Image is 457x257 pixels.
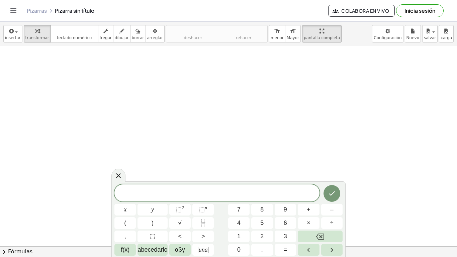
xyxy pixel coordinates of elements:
[192,204,214,216] button: Superíndice
[290,27,296,35] i: format_size
[374,35,401,40] span: Configuración
[132,35,144,40] span: borrar
[182,205,184,210] sup: 2
[298,244,319,256] button: Flecha izquierda
[251,244,273,256] button: .
[178,219,182,228] span: √
[275,217,296,229] button: 6
[261,245,263,254] span: .
[220,25,268,42] button: rehacerrehacer
[192,217,214,229] button: Fracción
[439,25,454,42] button: carga
[130,25,146,42] button: borrar
[184,35,202,40] span: deshacer
[298,217,319,229] button: Veces
[5,35,21,40] span: insertar
[197,245,209,254] span: una
[260,232,264,241] span: 2
[441,35,452,40] span: carga
[168,27,218,35] i: deshacer
[124,205,126,214] span: x
[251,231,273,242] button: 2
[98,25,113,42] button: fregar
[169,231,191,242] button: Menos que
[138,217,167,229] button: )
[328,5,395,17] button: Colabora en vivo
[197,246,199,253] span: |
[304,35,340,40] span: pantalla completa
[284,205,287,214] span: 9
[138,204,167,216] button: y
[406,35,419,40] span: Nuevo
[236,35,251,40] span: rehacer
[8,248,32,256] font: Fórmulas
[205,205,207,210] sup: n
[115,35,129,40] span: dibujar
[169,244,191,256] button: Alfabeto griego
[321,217,343,229] button: Dividir
[208,246,209,253] span: |
[100,35,112,40] span: fregar
[175,245,185,254] span: αβγ
[228,217,250,229] button: 4
[114,244,136,256] button: Funciones
[284,219,287,228] span: 6
[330,205,334,214] span: –
[405,25,421,42] button: Nuevo
[113,25,130,42] button: dibujar
[114,217,136,229] button: (
[284,232,287,241] span: 3
[251,217,273,229] button: 5
[124,219,126,228] span: (
[228,244,250,256] button: 0
[221,27,266,35] i: rehacer
[138,245,167,254] span: abecedario
[275,204,296,216] button: 9
[3,25,22,42] button: insertar
[275,231,296,242] button: 3
[176,206,182,213] span: ⬚
[269,25,285,42] button: format_sizemenor
[25,35,49,40] span: transformar
[27,7,47,14] a: Pizarras
[307,205,310,214] span: +
[52,27,97,35] i: teclado
[51,25,98,42] button: tecladoteclado numérico
[330,219,334,228] span: ÷
[147,35,163,40] span: arreglar
[237,232,241,241] span: 1
[114,204,136,216] button: x
[321,244,343,256] button: Flecha derecha
[146,25,165,42] button: arreglar
[237,205,241,214] span: 7
[121,245,129,254] span: f(x)
[424,35,436,40] span: salvar
[298,231,343,242] button: Retroceso
[422,25,438,42] button: salvar
[372,25,403,42] button: Configuración
[166,25,220,42] button: deshacerdeshacer
[150,232,155,241] span: ⬚
[284,245,287,254] span: =
[151,205,154,214] span: y
[114,231,136,242] button: ,
[8,5,19,16] button: Alternar navegación
[260,219,264,228] span: 5
[302,25,342,42] button: pantalla completa
[169,204,191,216] button: Cuadricular
[287,35,299,40] span: Mayor
[274,27,280,35] i: format_size
[199,206,205,213] span: ⬚
[178,232,182,241] span: <
[169,217,191,229] button: Raíz cuadrada
[24,25,51,42] button: transformar
[201,232,205,241] span: >
[341,8,389,14] font: Colabora en vivo
[321,204,343,216] button: Menos
[324,185,340,202] button: Hecho
[138,231,167,242] button: Marcador
[57,35,92,40] span: teclado numérico
[251,204,273,216] button: 8
[124,232,126,241] span: ,
[152,219,154,228] span: )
